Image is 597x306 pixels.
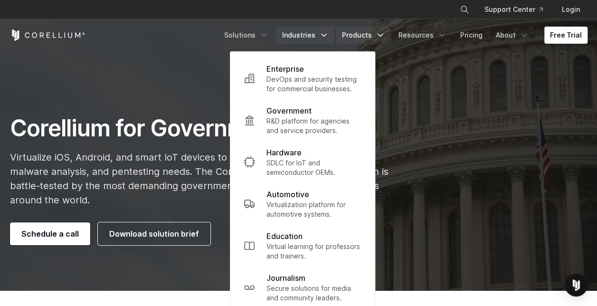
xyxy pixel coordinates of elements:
div: Navigation Menu [448,1,588,18]
a: About [490,27,535,44]
a: Download solution brief [98,222,210,245]
a: Schedule a call [10,222,90,245]
a: Free Trial [544,27,588,44]
button: Search [456,1,473,18]
p: Virtual learning for professors and trainers. [266,242,361,261]
p: Virtualization platform for automotive systems. [266,200,361,219]
a: Login [554,1,588,18]
a: Support Center [477,1,550,18]
a: Industries [276,27,334,44]
p: Journalism [266,272,305,284]
a: Corellium Home [10,29,85,41]
a: Products [336,27,391,44]
p: SDLC for IoT and semiconductor OEMs. [266,158,361,177]
p: Virtualize iOS, Android, and smart IoT devices to support your security research, malware analysi... [10,150,389,207]
p: Secure solutions for media and community leaders. [266,284,361,303]
div: Navigation Menu [218,27,588,44]
a: Government R&D platform for agencies and service providers. [236,99,369,141]
p: DevOps and security testing for commercial businesses. [266,75,361,94]
a: Hardware SDLC for IoT and semiconductor OEMs. [236,141,369,183]
p: Education [266,230,303,242]
p: Automotive [266,189,309,200]
a: Education Virtual learning for professors and trainers. [236,225,369,267]
p: R&D platform for agencies and service providers. [266,116,361,135]
span: Schedule a call [21,228,79,239]
a: Pricing [455,27,488,44]
p: Enterprise [266,63,304,75]
span: Download solution brief [109,228,199,239]
div: Open Intercom Messenger [565,274,588,296]
a: Solutions [218,27,275,44]
p: Hardware [266,147,302,158]
h1: Corellium for Government [10,114,389,143]
p: Government [266,105,312,116]
a: Automotive Virtualization platform for automotive systems. [236,183,369,225]
a: Enterprise DevOps and security testing for commercial businesses. [236,57,369,99]
a: Resources [393,27,453,44]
